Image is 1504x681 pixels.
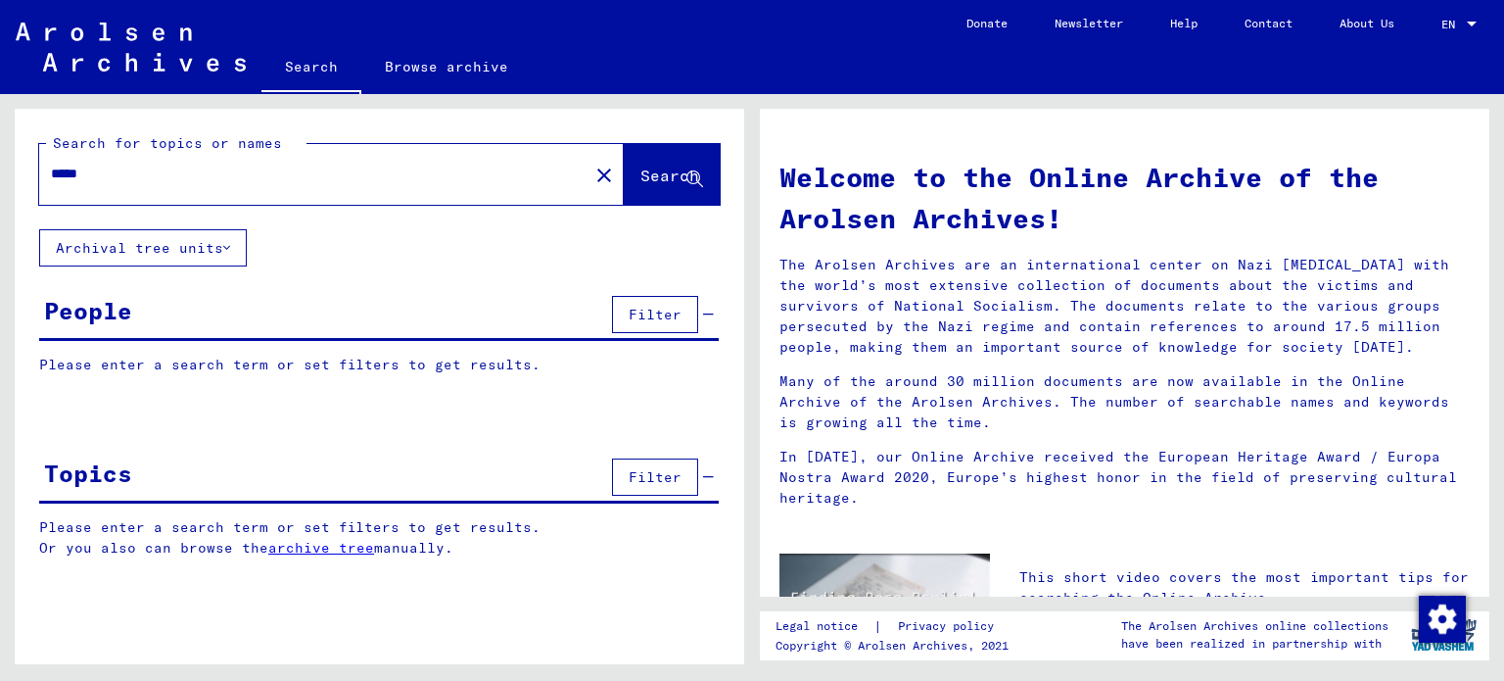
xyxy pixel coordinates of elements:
[39,355,719,375] p: Please enter a search term or set filters to get results.
[268,539,374,557] a: archive tree
[53,134,282,152] mat-label: Search for topics or names
[1121,635,1388,653] p: have been realized in partnership with
[261,43,361,94] a: Search
[1121,617,1388,635] p: The Arolsen Archives online collections
[44,293,132,328] div: People
[16,23,246,72] img: Arolsen_neg.svg
[629,306,681,323] span: Filter
[44,456,132,491] div: Topics
[775,637,1017,655] p: Copyright © Arolsen Archives, 2021
[779,554,990,668] img: video.jpg
[779,371,1470,433] p: Many of the around 30 million documents are now available in the Online Archive of the Arolsen Ar...
[612,459,698,496] button: Filter
[1418,595,1465,642] div: Change consent
[39,517,720,559] p: Please enter a search term or set filters to get results. Or you also can browse the manually.
[775,616,1017,637] div: |
[629,468,681,486] span: Filter
[882,616,1017,637] a: Privacy policy
[1019,567,1470,608] p: This short video covers the most important tips for searching the Online Archive.
[361,43,532,90] a: Browse archive
[612,296,698,333] button: Filter
[1419,596,1466,643] img: Change consent
[640,166,699,185] span: Search
[779,255,1470,358] p: The Arolsen Archives are an international center on Nazi [MEDICAL_DATA] with the world’s most ext...
[585,155,624,194] button: Clear
[1441,18,1463,31] span: EN
[779,447,1470,509] p: In [DATE], our Online Archive received the European Heritage Award / Europa Nostra Award 2020, Eu...
[1407,610,1480,659] img: yv_logo.png
[624,144,720,205] button: Search
[779,157,1470,239] h1: Welcome to the Online Archive of the Arolsen Archives!
[775,616,873,637] a: Legal notice
[39,229,247,267] button: Archival tree units
[592,164,616,187] mat-icon: close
